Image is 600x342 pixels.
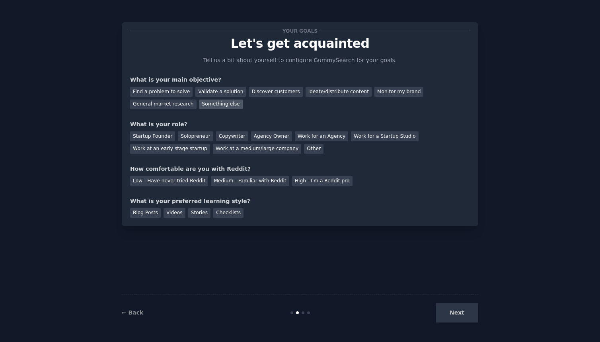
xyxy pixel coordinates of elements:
div: Solopreneur [178,131,213,141]
div: General market research [130,100,197,109]
div: Other [304,144,323,154]
div: What is your preferred learning style? [130,197,470,205]
span: Your goals [281,27,319,35]
div: What is your role? [130,120,470,129]
div: Medium - Familiar with Reddit [211,176,289,186]
div: Blog Posts [130,208,161,218]
div: How comfortable are you with Reddit? [130,165,470,173]
a: ← Back [122,309,143,316]
div: Discover customers [249,87,302,97]
div: Startup Founder [130,131,175,141]
div: Work at an early stage startup [130,144,210,154]
div: High - I'm a Reddit pro [292,176,353,186]
div: Work for a Startup Studio [351,131,418,141]
div: Checklists [213,208,244,218]
p: Let's get acquainted [130,37,470,51]
div: Something else [199,100,243,109]
div: Low - Have never tried Reddit [130,176,208,186]
div: Work for an Agency [295,131,348,141]
div: Work at a medium/large company [213,144,301,154]
div: Copywriter [216,131,248,141]
div: What is your main objective? [130,76,470,84]
div: Videos [164,208,185,218]
div: Agency Owner [251,131,292,141]
div: Monitor my brand [374,87,423,97]
div: Validate a solution [195,87,246,97]
div: Find a problem to solve [130,87,193,97]
div: Stories [188,208,210,218]
div: Ideate/distribute content [306,87,372,97]
p: Tell us a bit about yourself to configure GummySearch for your goals. [200,56,400,64]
